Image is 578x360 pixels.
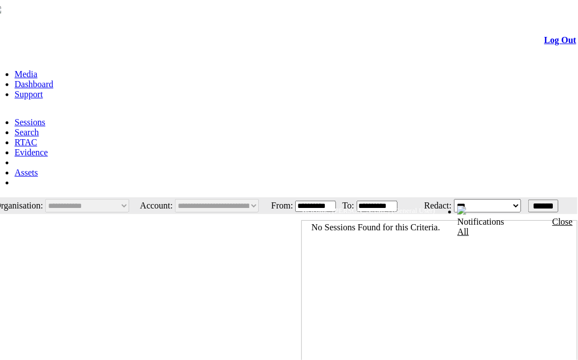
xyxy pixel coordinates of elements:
a: Sessions [15,117,45,127]
a: Evidence [15,148,48,157]
td: From: [269,198,293,213]
td: Account: [137,198,173,213]
a: Support [15,89,43,99]
img: bell24.png [457,206,466,215]
div: Notifications [457,217,538,237]
a: RTAC [15,138,37,147]
a: Dashboard [15,79,53,89]
a: Close All [457,217,572,236]
a: Assets [15,168,38,177]
span: Welcome, [PERSON_NAME] (General User) [301,206,435,215]
a: Search [15,127,39,137]
a: Media [15,69,37,79]
a: Log Out [544,35,576,45]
